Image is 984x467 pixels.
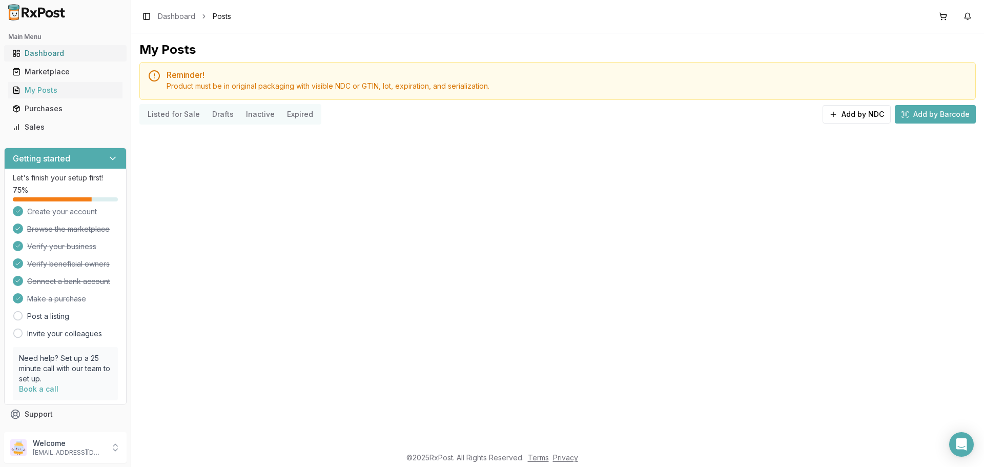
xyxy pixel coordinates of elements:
[8,44,122,63] a: Dashboard
[33,449,104,457] p: [EMAIL_ADDRESS][DOMAIN_NAME]
[4,64,127,80] button: Marketplace
[19,384,58,393] a: Book a call
[4,4,70,21] img: RxPost Logo
[4,100,127,117] button: Purchases
[27,241,96,252] span: Verify your business
[167,71,967,79] h5: Reminder!
[27,224,110,234] span: Browse the marketplace
[4,82,127,98] button: My Posts
[4,45,127,62] button: Dashboard
[27,207,97,217] span: Create your account
[12,122,118,132] div: Sales
[4,405,127,423] button: Support
[8,33,122,41] h2: Main Menu
[27,276,110,287] span: Connect a bank account
[158,11,195,22] a: Dashboard
[139,42,196,58] div: My Posts
[12,85,118,95] div: My Posts
[141,106,206,123] button: Listed for Sale
[553,453,578,462] a: Privacy
[13,152,70,165] h3: Getting started
[12,48,118,58] div: Dashboard
[158,11,231,22] nav: breadcrumb
[27,329,102,339] a: Invite your colleagues
[4,423,127,442] button: Feedback
[281,106,319,123] button: Expired
[13,173,118,183] p: Let's finish your setup first!
[206,106,240,123] button: Drafts
[19,353,112,384] p: Need help? Set up a 25 minute call with our team to set up.
[823,105,891,124] button: Add by NDC
[27,311,69,321] a: Post a listing
[8,63,122,81] a: Marketplace
[167,81,967,91] div: Product must be in original packaging with visible NDC or GTIN, lot, expiration, and serialization.
[10,439,27,456] img: User avatar
[27,259,110,269] span: Verify beneficial owners
[213,11,231,22] span: Posts
[949,432,974,457] div: Open Intercom Messenger
[33,438,104,449] p: Welcome
[13,185,28,195] span: 75 %
[25,428,59,438] span: Feedback
[8,118,122,136] a: Sales
[528,453,549,462] a: Terms
[8,99,122,118] a: Purchases
[12,104,118,114] div: Purchases
[27,294,86,304] span: Make a purchase
[8,81,122,99] a: My Posts
[895,105,976,124] button: Add by Barcode
[12,67,118,77] div: Marketplace
[4,119,127,135] button: Sales
[240,106,281,123] button: Inactive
